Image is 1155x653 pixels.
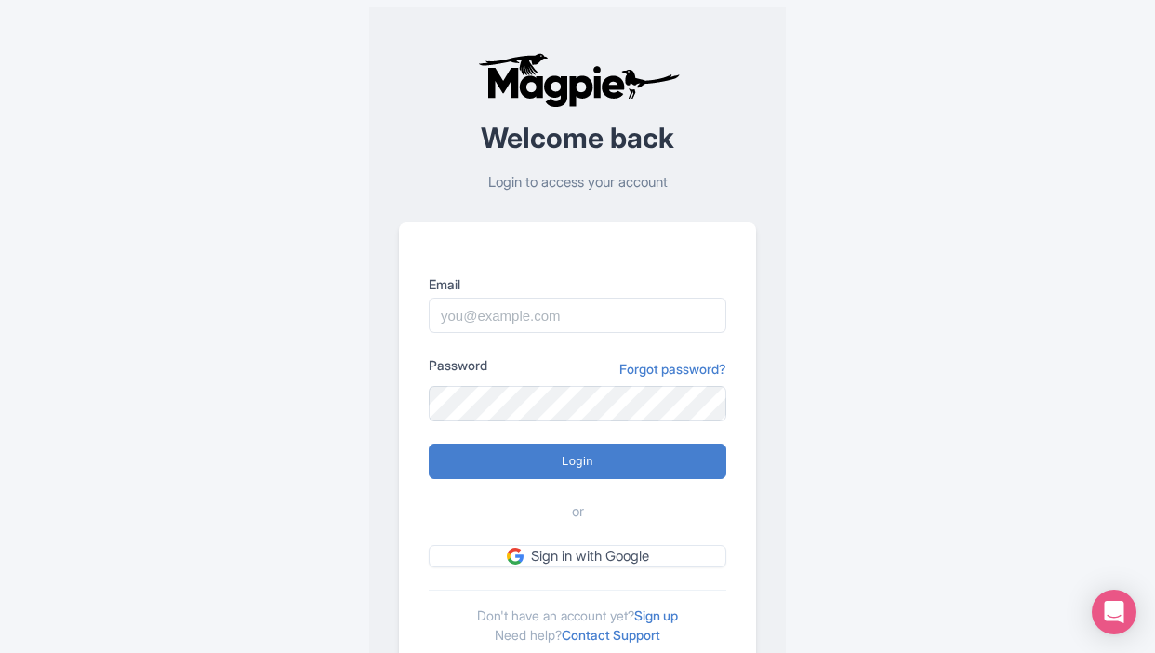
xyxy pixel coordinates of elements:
p: Login to access your account [399,172,756,193]
input: Login [429,444,726,479]
label: Email [429,274,726,294]
a: Sign up [634,607,678,623]
img: google.svg [507,548,524,565]
img: logo-ab69f6fb50320c5b225c76a69d11143b.png [473,52,683,108]
span: or [572,501,584,523]
a: Contact Support [562,627,660,643]
input: you@example.com [429,298,726,333]
a: Sign in with Google [429,545,726,568]
a: Forgot password? [619,359,726,379]
h2: Welcome back [399,123,756,153]
label: Password [429,355,487,375]
div: Don't have an account yet? Need help? [429,590,726,645]
div: Open Intercom Messenger [1092,590,1136,634]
